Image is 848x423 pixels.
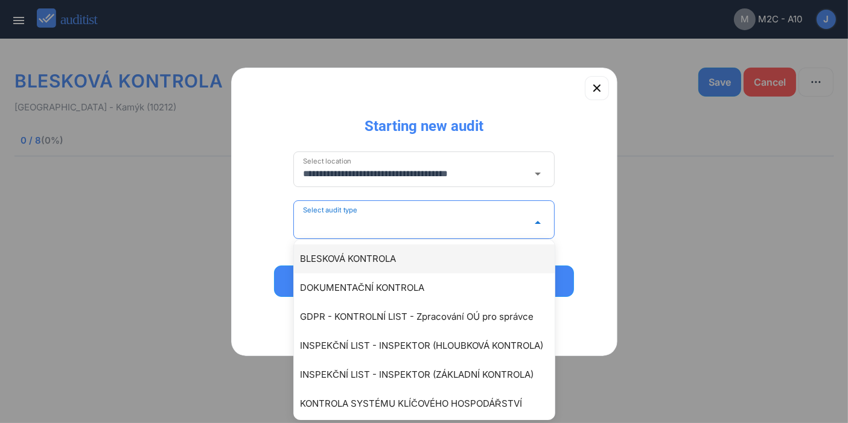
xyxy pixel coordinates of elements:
[300,367,561,382] div: INSPEKČNÍ LIST - INSPEKTOR (ZÁKLADNÍ KONTROLA)
[355,107,493,136] div: Starting new audit
[290,274,559,288] div: Start Audit
[300,339,561,353] div: INSPEKČNÍ LIST - INSPEKTOR (HLOUBKOVÁ KONTROLA)
[303,213,529,232] input: Select audit type
[300,310,561,324] div: GDPR - KONTROLNÍ LIST - Zpracování OÚ pro správce
[300,396,561,411] div: KONTROLA SYSTÉMU KLÍČOVÉHO HOSPODÁŘSTVÍ
[274,266,575,297] button: Start Audit
[300,281,561,295] div: DOKUMENTAČNÍ KONTROLA
[300,252,561,266] div: BLESKOVÁ KONTROLA
[531,167,545,181] i: arrow_drop_down
[531,215,545,230] i: arrow_drop_down
[303,164,529,183] input: Select location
